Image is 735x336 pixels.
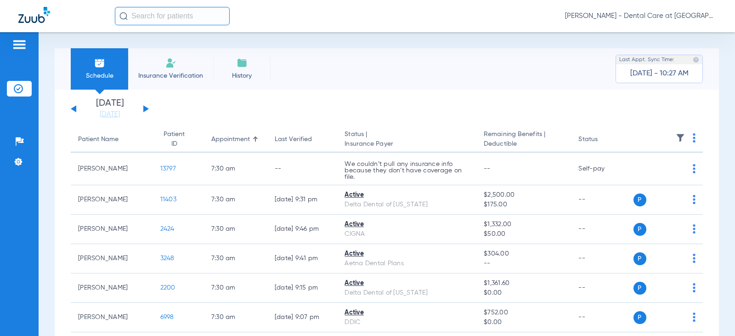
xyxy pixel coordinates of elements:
span: 2424 [160,226,175,232]
img: hamburger-icon [12,39,27,50]
span: $2,500.00 [484,190,564,200]
td: 7:30 AM [204,273,267,303]
span: 2200 [160,285,175,291]
div: Active [345,190,469,200]
td: 7:30 AM [204,185,267,215]
span: Schedule [78,71,121,80]
img: filter.svg [676,133,685,142]
td: [DATE] 9:07 PM [267,303,338,332]
a: [DATE] [82,110,137,119]
img: History [237,57,248,68]
div: Last Verified [275,135,312,144]
div: Active [345,249,469,259]
span: Insurance Payer [345,139,469,149]
div: Last Verified [275,135,330,144]
img: group-dot-blue.svg [693,254,695,263]
td: [PERSON_NAME] [71,215,153,244]
td: [PERSON_NAME] [71,153,153,185]
span: $50.00 [484,229,564,239]
div: Appointment [211,135,250,144]
td: 7:30 AM [204,153,267,185]
span: 3248 [160,255,175,262]
td: -- [571,244,633,273]
span: $1,361.60 [484,279,564,288]
span: History [220,71,264,80]
td: -- [571,215,633,244]
div: Active [345,308,469,318]
td: -- [571,303,633,332]
span: $1,332.00 [484,220,564,229]
div: Patient Name [78,135,146,144]
span: P [633,252,646,265]
td: [DATE] 9:31 PM [267,185,338,215]
td: -- [571,273,633,303]
img: group-dot-blue.svg [693,164,695,173]
img: Search Icon [119,12,128,20]
div: Patient ID [160,130,197,149]
span: 11403 [160,196,176,203]
img: Manual Insurance Verification [165,57,176,68]
span: 6998 [160,314,174,320]
span: P [633,282,646,295]
span: P [633,194,646,206]
td: [PERSON_NAME] [71,244,153,273]
span: P [633,223,646,236]
th: Status | [337,127,476,153]
p: We couldn’t pull any insurance info because they don’t have coverage on file. [345,161,469,180]
div: Delta Dental of [US_STATE] [345,288,469,298]
span: 13797 [160,165,176,172]
img: Schedule [94,57,105,68]
td: 7:30 AM [204,244,267,273]
div: Delta Dental of [US_STATE] [345,200,469,210]
span: Last Appt. Sync Time: [619,55,674,64]
div: Active [345,220,469,229]
span: P [633,311,646,324]
td: [DATE] 9:41 PM [267,244,338,273]
th: Status [571,127,633,153]
td: Self-pay [571,153,633,185]
span: $175.00 [484,200,564,210]
span: $752.00 [484,308,564,318]
img: group-dot-blue.svg [693,313,695,322]
img: last sync help info [693,57,699,63]
div: CIGNA [345,229,469,239]
span: -- [484,165,491,172]
span: [DATE] - 10:27 AM [630,69,689,78]
input: Search for patients [115,7,230,25]
span: Deductible [484,139,564,149]
span: $0.00 [484,288,564,298]
td: [PERSON_NAME] [71,185,153,215]
div: DDIC [345,318,469,327]
td: 7:30 AM [204,303,267,332]
td: 7:30 AM [204,215,267,244]
li: [DATE] [82,99,137,119]
div: Aetna Dental Plans [345,259,469,268]
img: group-dot-blue.svg [693,133,695,142]
div: Patient ID [160,130,188,149]
td: -- [571,185,633,215]
td: [PERSON_NAME] [71,303,153,332]
th: Remaining Benefits | [476,127,571,153]
span: Insurance Verification [135,71,206,80]
span: $304.00 [484,249,564,259]
td: -- [267,153,338,185]
img: Zuub Logo [18,7,50,23]
div: Patient Name [78,135,119,144]
span: -- [484,259,564,268]
span: $0.00 [484,318,564,327]
img: group-dot-blue.svg [693,283,695,292]
td: [PERSON_NAME] [71,273,153,303]
div: Active [345,279,469,288]
td: [DATE] 9:15 PM [267,273,338,303]
img: group-dot-blue.svg [693,224,695,233]
span: [PERSON_NAME] - Dental Care at [GEOGRAPHIC_DATA] [565,11,717,21]
img: group-dot-blue.svg [693,195,695,204]
td: [DATE] 9:46 PM [267,215,338,244]
div: Appointment [211,135,260,144]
